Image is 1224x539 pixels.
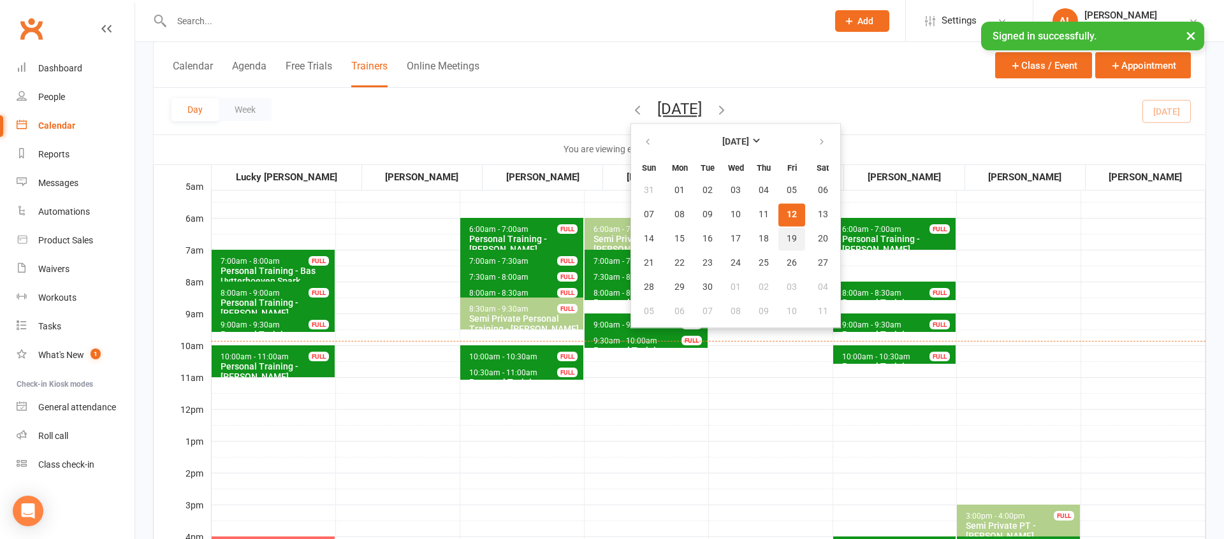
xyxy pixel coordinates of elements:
div: 10am [154,339,211,371]
div: 8am [154,275,211,307]
span: 06 [818,185,828,196]
button: 22 [666,252,693,275]
a: Tasks [17,312,135,341]
button: 04 [750,179,777,202]
a: What's New1 [17,341,135,370]
span: 10 [731,210,741,220]
span: 7:30am - 8:00am [593,273,653,282]
button: 08 [666,203,693,226]
div: People [38,92,65,102]
button: 01 [666,179,693,202]
div: Automations [38,206,90,217]
div: FULL [309,320,329,329]
span: 8:00am - 8:30am [593,289,653,298]
button: 31 [632,179,665,202]
button: 15 [666,227,693,250]
div: FULL [557,288,578,298]
a: Class kiosk mode [17,450,135,479]
div: FULL [309,256,329,266]
div: FULL [929,352,950,361]
div: [PERSON_NAME] [363,169,481,185]
a: Workouts [17,284,135,312]
button: 29 [666,276,693,299]
span: 20 [818,234,828,244]
span: 30 [703,282,713,292]
a: People [17,83,135,111]
span: 6:00am - 7:00am [841,225,902,234]
button: Online Meetings [407,60,479,87]
button: Week [219,98,272,121]
button: Add [835,10,889,32]
span: 9:00am - 9:30am [841,320,902,329]
span: 15 [674,234,685,244]
span: 13 [818,210,828,220]
div: Calendar [38,120,75,131]
button: 30 [694,276,721,299]
button: Day [171,98,219,121]
div: Semi Private PT - [PERSON_NAME], [PERSON_NAME] [593,234,705,264]
div: Personal Training - [PERSON_NAME] [841,298,954,318]
div: FULL [929,224,950,234]
strong: [DATE] [722,137,749,147]
span: Add [857,16,873,26]
button: Appointment [1095,52,1191,78]
div: Semi Private Personal Training - [PERSON_NAME] & [PERSON_NAME] [469,313,581,344]
button: [DATE] [657,100,702,118]
div: Personal Training - [PERSON_NAME] [841,234,954,254]
strong: You are viewing events [564,144,653,154]
a: Reports [17,140,135,169]
small: Saturday [817,163,829,173]
a: Product Sales [17,226,135,255]
div: 2pm [154,466,211,498]
span: 11 [759,210,769,220]
div: FULL [557,224,578,234]
div: Personal Training - [PERSON_NAME] [593,345,705,366]
span: 6:00am - 7:00am [469,225,529,234]
span: 25 [759,258,769,268]
span: 7:00am - 7:30am [593,257,653,266]
div: Class check-in [38,459,94,470]
span: 26 [787,258,797,268]
div: Bodyline Fitness [1084,21,1157,32]
span: 02 [759,282,769,292]
button: 12 [778,203,805,226]
span: 02 [703,185,713,196]
div: FULL [309,352,329,361]
div: Personal Training - [PERSON_NAME] [841,361,954,382]
div: AL [1053,8,1078,34]
span: 9:00am - 9:30am [593,320,653,329]
span: 04 [759,185,769,196]
span: 27 [818,258,828,268]
a: Messages [17,169,135,198]
small: Sunday [642,163,656,173]
small: Wednesday [728,163,744,173]
div: Personal Training - [PERSON_NAME] [469,234,581,254]
button: 06 [666,300,693,323]
small: Thursday [757,163,771,173]
div: 7am [154,243,211,275]
span: 19 [787,234,797,244]
span: 08 [731,306,741,317]
div: Waivers [38,264,69,274]
span: 10 [787,306,797,317]
button: 18 [750,227,777,250]
span: 09 [703,210,713,220]
div: Reports [38,149,69,159]
span: 9:00am - 9:30am [220,320,280,329]
span: 24 [731,258,741,268]
div: Roll call [38,431,68,441]
div: Dashboard [38,63,82,73]
button: 20 [806,227,839,250]
a: Clubworx [15,13,47,45]
div: FULL [557,272,578,282]
button: 19 [778,227,805,250]
span: 8:30am - 9:30am [469,305,529,313]
span: 08 [674,210,685,220]
button: Trainers [351,60,388,87]
span: 01 [731,282,741,292]
span: Settings [942,6,977,35]
span: 8:00am - 8:30am [841,289,902,298]
button: 01 [722,276,749,299]
button: 16 [694,227,721,250]
button: 14 [632,227,665,250]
